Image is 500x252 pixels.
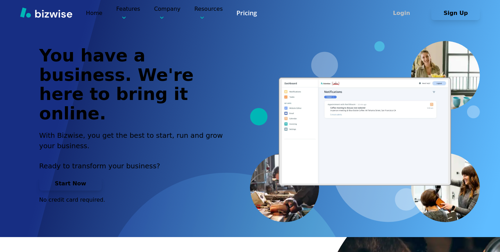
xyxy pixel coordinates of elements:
img: Bizwise Logo [20,7,72,18]
p: Company [154,5,181,21]
button: Sign Up [431,6,480,20]
a: Pricing [236,9,257,17]
p: Resources [194,5,223,21]
p: Features [116,5,140,21]
a: Start Now [39,180,102,187]
button: Login [377,6,426,20]
a: Login [377,10,431,16]
a: Home [86,10,102,16]
a: Sign Up [431,10,480,16]
p: Ready to transform your business? [39,161,231,171]
button: Start Now [39,177,102,191]
p: No credit card required. [39,196,231,204]
h1: You have a business. We're here to bring it online. [39,46,231,123]
h2: With Bizwise, you get the best to start, run and grow your business. [39,130,231,151]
